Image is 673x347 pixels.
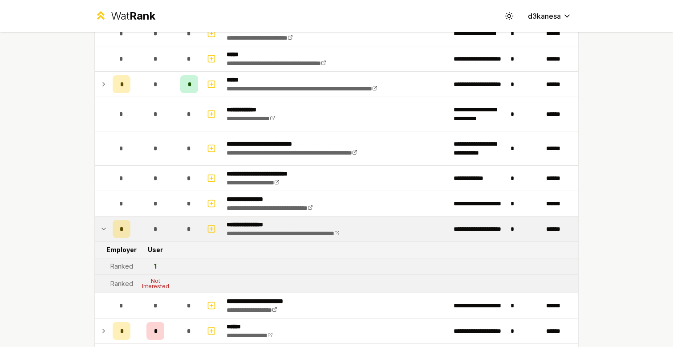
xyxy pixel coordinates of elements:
button: d3kanesa [521,8,579,24]
span: d3kanesa [528,11,561,21]
div: Not Interested [138,278,173,289]
td: User [134,242,177,258]
div: Ranked [110,279,133,288]
a: WatRank [94,9,155,23]
div: Ranked [110,262,133,271]
span: Rank [130,9,155,22]
div: 1 [154,262,157,271]
td: Employer [109,242,134,258]
div: Wat [111,9,155,23]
